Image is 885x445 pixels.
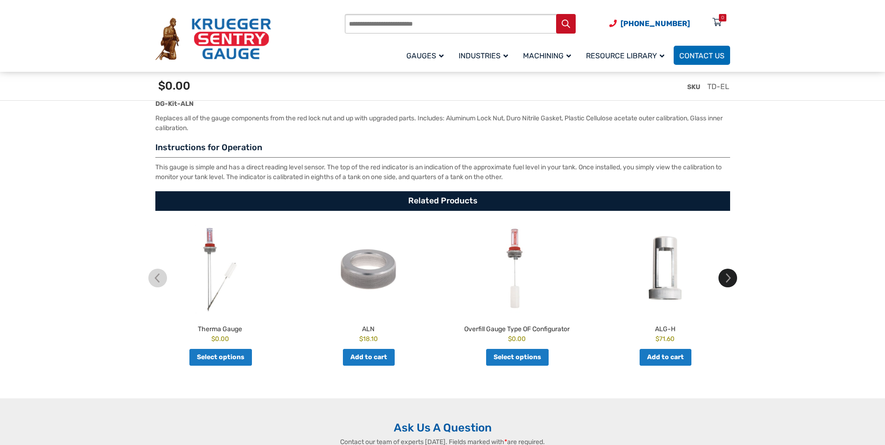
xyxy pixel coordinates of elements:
[155,18,271,61] img: Krueger Sentry Gauge
[620,19,690,28] span: [PHONE_NUMBER]
[486,349,549,366] a: Add to cart: “Overfill Gauge Type OF Configurator”
[445,225,589,344] a: Overfill Gauge Type OF Configurator $0.00
[148,225,292,313] img: Therma Gauge
[523,51,571,60] span: Machining
[155,113,730,133] p: Replaces all of the gauge components from the red lock nut and up with upgraded parts. Includes: ...
[655,335,675,342] bdi: 71.60
[508,335,526,342] bdi: 0.00
[707,82,729,91] span: TD-EL
[445,225,589,313] img: Overfill Gauge Type OF Configurator
[211,335,215,342] span: $
[593,321,737,334] h2: ALG-H
[718,269,737,287] img: chevron-right.svg
[155,421,730,435] h2: Ask Us A Question
[679,51,725,60] span: Contact Us
[148,321,292,334] h2: Therma Gauge
[401,44,453,66] a: Gauges
[297,321,440,334] h2: ALN
[148,225,292,344] a: Therma Gauge $0.00
[155,191,730,211] h2: Related Products
[593,225,737,344] a: ALG-H $71.60
[297,225,440,313] img: ALN
[155,162,730,182] p: This gauge is simple and has a direct reading level sensor. The top of the red indicator is an in...
[508,335,512,342] span: $
[459,51,508,60] span: Industries
[445,321,589,334] h2: Overfill Gauge Type OF Configurator
[640,349,691,366] a: Add to cart: “ALG-H”
[155,142,730,158] h3: Instructions for Operation
[721,14,724,21] div: 0
[687,83,700,91] span: SKU
[453,44,517,66] a: Industries
[148,269,167,287] img: chevron-left.svg
[593,225,737,313] img: ALG-OF
[189,349,252,366] a: Add to cart: “Therma Gauge”
[580,44,674,66] a: Resource Library
[359,335,378,342] bdi: 18.10
[674,46,730,65] a: Contact Us
[517,44,580,66] a: Machining
[297,225,440,344] a: ALN $18.10
[343,349,395,366] a: Add to cart: “ALN”
[609,18,690,29] a: Phone Number (920) 434-8860
[211,335,229,342] bdi: 0.00
[586,51,664,60] span: Resource Library
[406,51,444,60] span: Gauges
[359,335,363,342] span: $
[655,335,659,342] span: $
